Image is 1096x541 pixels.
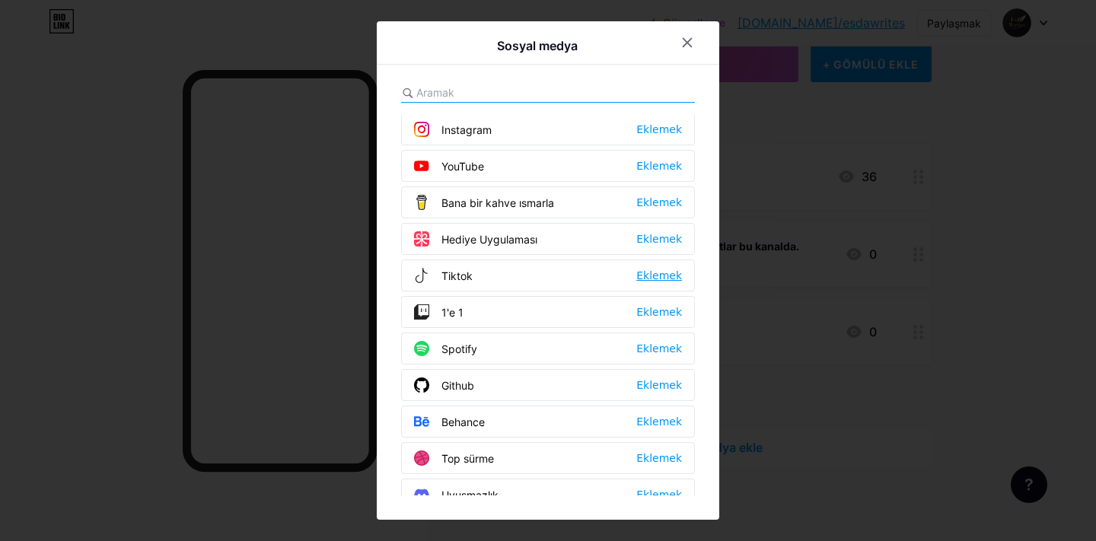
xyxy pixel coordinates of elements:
font: Eklemek [636,123,682,135]
font: Instagram [441,123,492,136]
font: Spotify [441,342,477,355]
font: Eklemek [636,342,682,355]
font: Github [441,379,474,392]
font: Eklemek [636,415,682,428]
font: Sosyal medya [497,38,578,53]
font: Eklemek [636,488,682,501]
font: 1'e 1 [441,306,464,319]
input: Aramak [416,84,585,100]
font: Eklemek [636,233,682,245]
font: Eklemek [636,452,682,464]
font: Eklemek [636,160,682,172]
font: Uyuşmazlık [441,488,499,501]
font: Eklemek [636,306,682,318]
font: Eklemek [636,196,682,208]
font: Eklemek [636,269,682,282]
font: Tiktok [441,269,473,282]
font: YouTube [441,160,484,173]
font: Hediye Uygulaması [441,233,537,246]
font: Top sürme [441,452,494,465]
font: Bana bir kahve ısmarla [441,196,554,209]
font: Behance [441,415,485,428]
font: Eklemek [636,379,682,391]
